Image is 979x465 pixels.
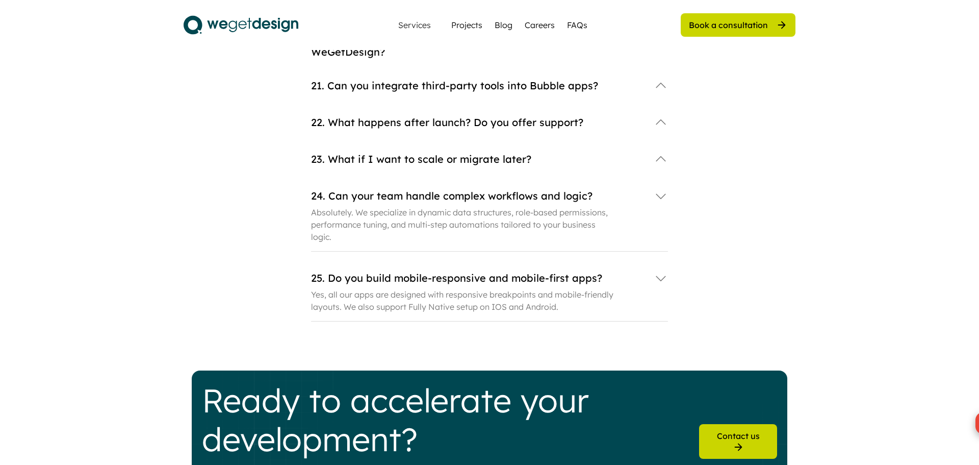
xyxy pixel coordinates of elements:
[495,19,512,31] a: Blog
[451,19,482,31] a: Projects
[311,288,617,313] div: Yes, all our apps are designed with responsive breakpoints and mobile-friendly layouts. We also s...
[394,21,435,29] div: Services
[311,206,617,243] div: Absolutely. We specialize in dynamic data structures, role-based permissions, performance tuning,...
[311,189,644,203] div: 24. Can your team handle complex workflows and logic?
[311,115,644,130] div: 22. What happens after launch? Do you offer support?
[689,19,768,31] div: Book a consultation
[525,19,555,31] a: Careers
[311,271,644,285] div: 25. Do you build mobile-responsive and mobile-first apps?
[717,430,760,442] div: Contact us
[202,381,691,459] div: Ready to accelerate your development?
[184,12,298,38] img: logo.svg
[311,79,644,93] div: 21. Can you integrate third-party tools into Bubble apps?
[567,19,587,31] a: FAQs
[311,152,644,166] div: 23. What if I want to scale or migrate later?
